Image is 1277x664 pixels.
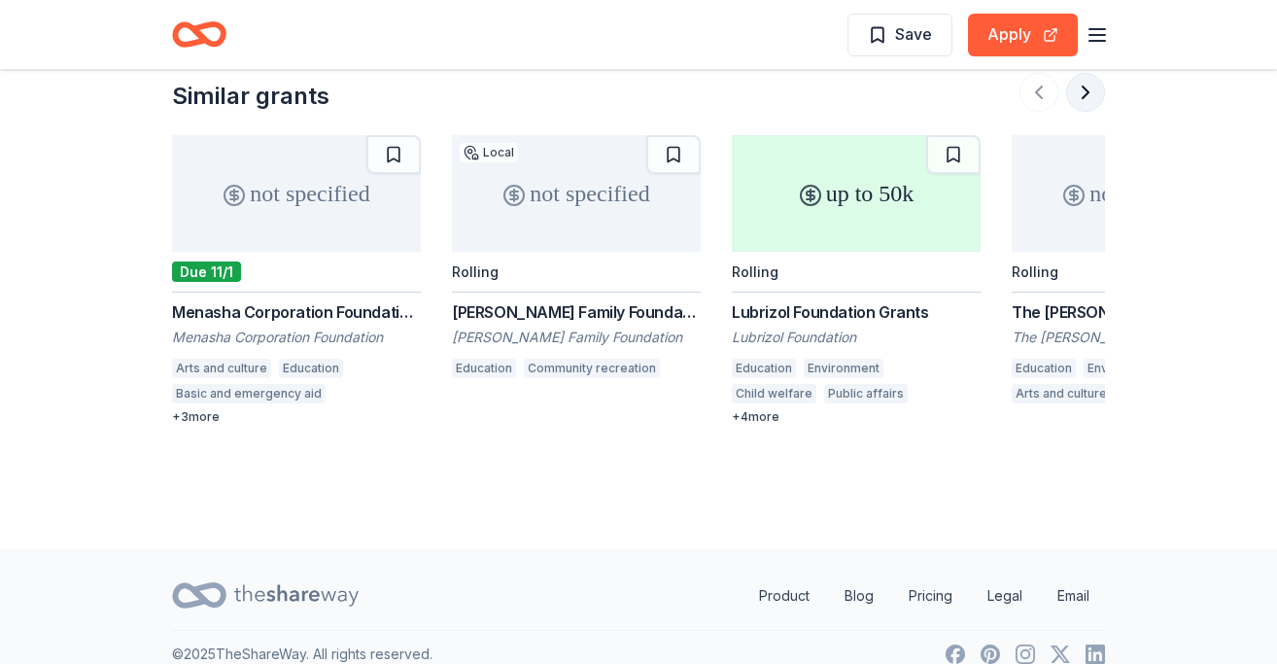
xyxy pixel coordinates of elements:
[460,143,518,162] div: Local
[1012,359,1076,378] div: Education
[847,14,952,56] button: Save
[172,384,326,403] div: Basic and emergency aid
[172,135,421,252] div: not specified
[172,409,421,425] div: + 3 more
[1012,328,1260,347] div: The [PERSON_NAME] Foundation
[732,409,981,425] div: + 4 more
[1084,359,1163,378] div: Environment
[1012,384,1111,403] div: Arts and culture
[172,262,241,282] div: Due 11/1
[972,577,1038,615] a: Legal
[279,359,343,378] div: Education
[172,359,271,378] div: Arts and culture
[829,577,889,615] a: Blog
[732,328,981,347] div: Lubrizol Foundation
[732,300,981,324] div: Lubrizol Foundation Grants
[524,359,660,378] div: Community recreation
[172,135,421,425] a: not specifiedDue 11/1Menasha Corporation Foundation GrantMenasha Corporation FoundationArts and c...
[732,263,778,280] div: Rolling
[893,577,968,615] a: Pricing
[732,135,981,252] div: up to 50k
[804,359,883,378] div: Environment
[732,384,816,403] div: Child welfare
[172,328,421,347] div: Menasha Corporation Foundation
[743,577,1105,615] nav: quick links
[732,135,981,425] a: up to 50kRollingLubrizol Foundation GrantsLubrizol FoundationEducationEnvironmentChild welfarePub...
[452,359,516,378] div: Education
[452,135,701,384] a: not specifiedLocalRolling[PERSON_NAME] Family Foundation Grant[PERSON_NAME] Family FoundationEduc...
[1012,135,1260,409] a: not specifiedRollingThe [PERSON_NAME] Foundation GrantThe [PERSON_NAME] FoundationEducationEnviro...
[172,12,226,57] a: Home
[895,21,932,47] span: Save
[1042,577,1105,615] a: Email
[452,135,701,252] div: not specified
[1012,300,1260,324] div: The [PERSON_NAME] Foundation Grant
[452,263,499,280] div: Rolling
[743,577,825,615] a: Product
[1012,263,1058,280] div: Rolling
[452,300,701,324] div: [PERSON_NAME] Family Foundation Grant
[452,328,701,347] div: [PERSON_NAME] Family Foundation
[172,81,329,112] div: Similar grants
[1012,135,1260,252] div: not specified
[172,300,421,324] div: Menasha Corporation Foundation Grant
[968,14,1078,56] button: Apply
[732,359,796,378] div: Education
[824,384,908,403] div: Public affairs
